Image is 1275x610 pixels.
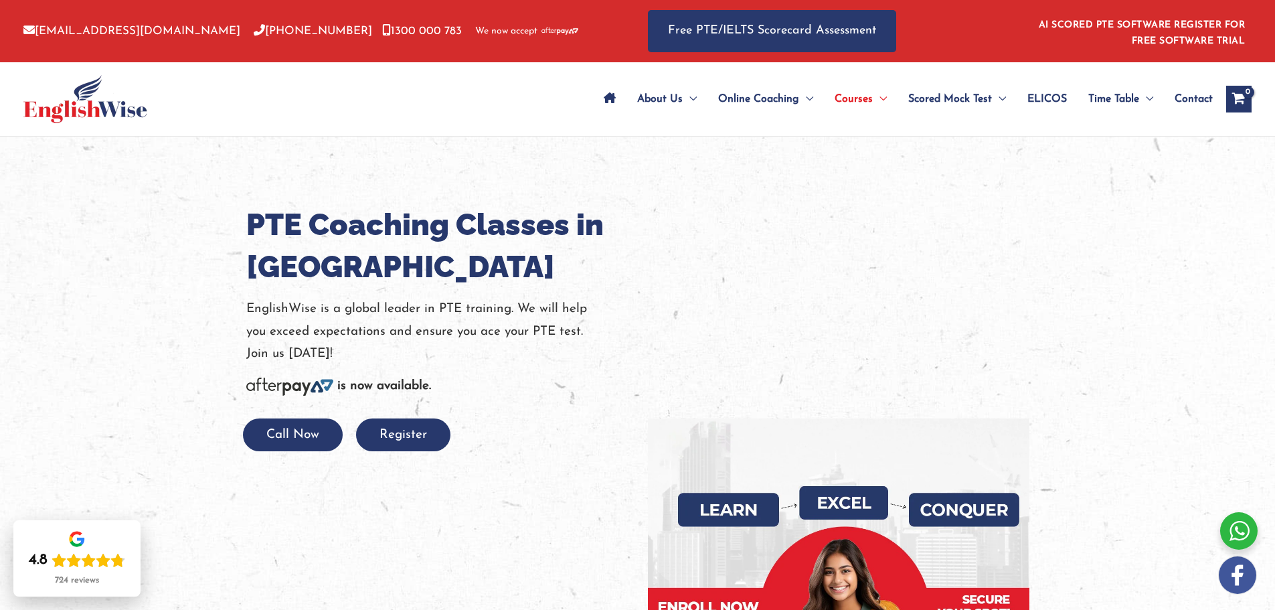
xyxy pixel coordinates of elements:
a: View Shopping Cart, empty [1226,86,1252,112]
a: About UsMenu Toggle [626,76,707,123]
a: Free PTE/IELTS Scorecard Assessment [648,10,896,52]
span: Online Coaching [718,76,799,123]
nav: Site Navigation: Main Menu [593,76,1213,123]
span: Menu Toggle [683,76,697,123]
a: [PHONE_NUMBER] [254,25,372,37]
span: Menu Toggle [992,76,1006,123]
span: About Us [637,76,683,123]
a: AI SCORED PTE SOFTWARE REGISTER FOR FREE SOFTWARE TRIAL [1039,20,1246,46]
img: Afterpay-Logo [246,378,333,396]
a: Contact [1164,76,1213,123]
button: Register [356,418,450,451]
img: white-facebook.png [1219,556,1256,594]
img: cropped-ew-logo [23,75,147,123]
a: [EMAIL_ADDRESS][DOMAIN_NAME] [23,25,240,37]
h1: PTE Coaching Classes in [GEOGRAPHIC_DATA] [246,204,628,288]
span: Scored Mock Test [908,76,992,123]
a: Scored Mock TestMenu Toggle [898,76,1017,123]
p: EnglishWise is a global leader in PTE training. We will help you exceed expectations and ensure y... [246,298,628,365]
div: 724 reviews [55,575,99,586]
span: Courses [835,76,873,123]
a: Call Now [243,429,343,441]
a: CoursesMenu Toggle [824,76,898,123]
img: Afterpay-Logo [541,27,578,35]
span: Menu Toggle [1139,76,1153,123]
span: ELICOS [1027,76,1067,123]
a: ELICOS [1017,76,1078,123]
aside: Header Widget 1 [1031,9,1252,53]
span: Menu Toggle [799,76,813,123]
button: Call Now [243,418,343,451]
div: Rating: 4.8 out of 5 [29,551,125,570]
b: is now available. [337,380,431,392]
a: Register [356,429,450,441]
span: Contact [1175,76,1213,123]
span: We now accept [475,25,537,38]
a: 1300 000 783 [382,25,462,37]
div: 4.8 [29,551,48,570]
a: Online CoachingMenu Toggle [707,76,824,123]
span: Menu Toggle [873,76,887,123]
a: Time TableMenu Toggle [1078,76,1164,123]
span: Time Table [1088,76,1139,123]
